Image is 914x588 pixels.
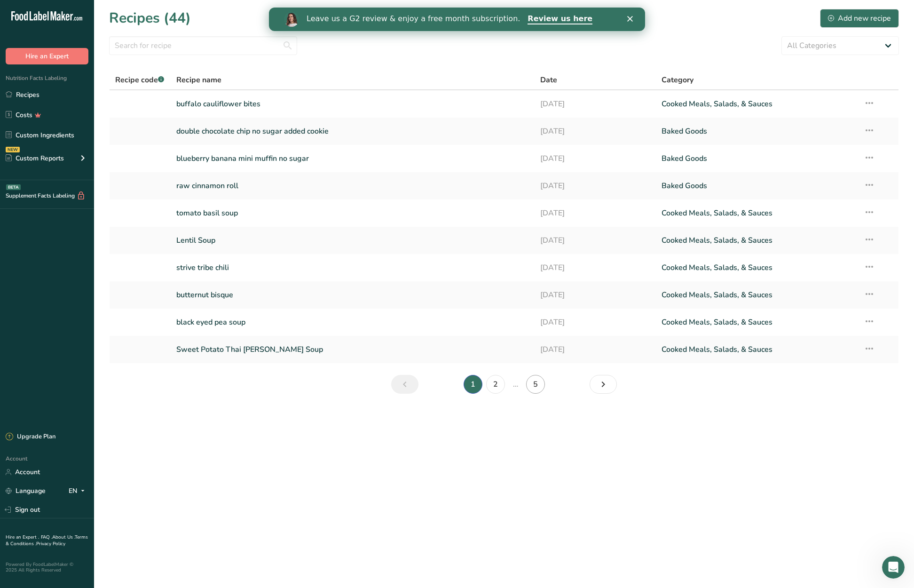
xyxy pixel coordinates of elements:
input: Search for recipe [109,36,297,55]
a: [DATE] [540,285,650,305]
div: Powered By FoodLabelMaker © 2025 All Rights Reserved [6,562,88,573]
a: Cooked Meals, Salads, & Sauces [662,340,852,359]
a: raw cinnamon roll [176,176,529,196]
div: Upgrade Plan [6,432,55,442]
a: FAQ . [41,534,52,540]
button: Hire an Expert [6,48,88,64]
a: Baked Goods [662,149,852,168]
button: Add new recipe [820,9,899,28]
a: Previous page [391,375,418,394]
a: Cooked Meals, Salads, & Sauces [662,312,852,332]
div: NEW [6,147,20,152]
a: Baked Goods [662,121,852,141]
div: Custom Reports [6,153,64,163]
a: Baked Goods [662,176,852,196]
a: Next page [590,375,617,394]
iframe: Intercom live chat banner [269,8,645,31]
iframe: Intercom live chat [882,556,905,579]
a: Hire an Expert . [6,534,39,540]
a: Privacy Policy [36,540,65,547]
a: [DATE] [540,94,650,114]
span: Category [662,74,693,86]
a: Cooked Meals, Salads, & Sauces [662,285,852,305]
a: Cooked Meals, Salads, & Sauces [662,94,852,114]
a: strive tribe chili [176,258,529,278]
a: Lentil Soup [176,230,529,250]
a: [DATE] [540,230,650,250]
a: double chocolate chip no sugar added cookie [176,121,529,141]
a: [DATE] [540,258,650,278]
a: Cooked Meals, Salads, & Sauces [662,230,852,250]
h1: Recipes (44) [109,8,191,29]
div: Add new recipe [828,13,891,24]
a: blueberry banana mini muffin no sugar [176,149,529,168]
a: Sweet Potato Thai [PERSON_NAME] Soup [176,340,529,359]
span: Date [540,74,557,86]
a: Page 5. [526,375,545,394]
a: [DATE] [540,121,650,141]
a: buffalo cauliflower bites [176,94,529,114]
a: tomato basil soup [176,203,529,223]
a: black eyed pea soup [176,312,529,332]
a: [DATE] [540,312,650,332]
a: Cooked Meals, Salads, & Sauces [662,203,852,223]
a: [DATE] [540,149,650,168]
a: Cooked Meals, Salads, & Sauces [662,258,852,278]
a: [DATE] [540,176,650,196]
a: [DATE] [540,340,650,359]
span: Recipe name [176,74,221,86]
div: BETA [6,184,21,190]
a: Language [6,483,46,499]
span: Recipe code [115,75,164,85]
a: Page 2. [486,375,505,394]
a: [DATE] [540,203,650,223]
a: butternut bisque [176,285,529,305]
div: Close [358,8,368,14]
div: EN [69,485,88,497]
a: About Us . [52,534,75,540]
a: Terms & Conditions . [6,534,88,547]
